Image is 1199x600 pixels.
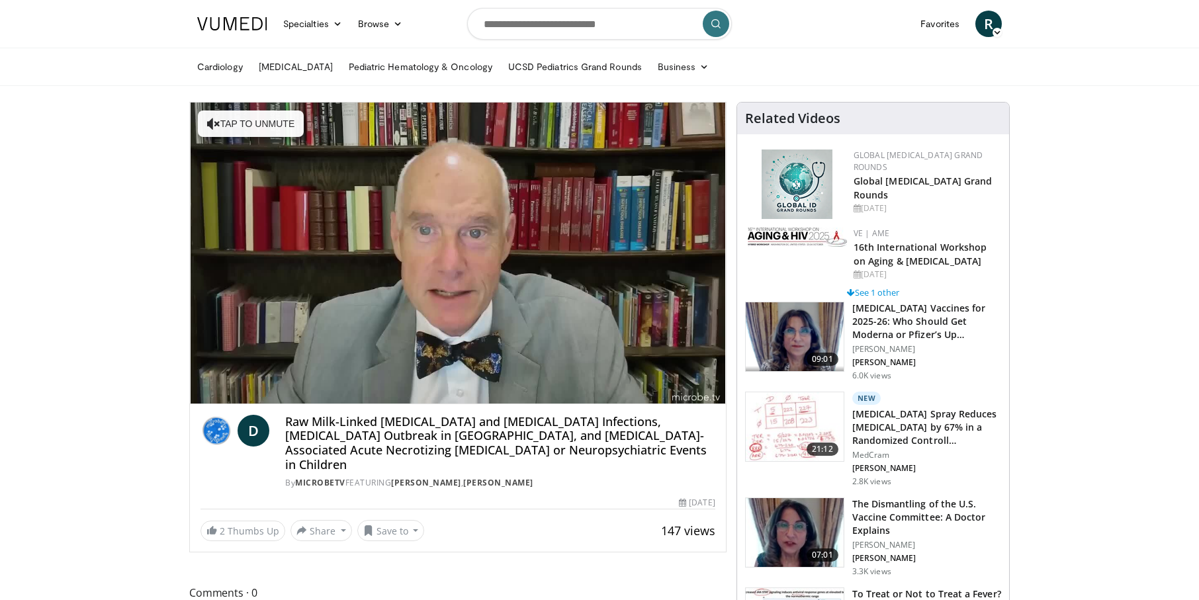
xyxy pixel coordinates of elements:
a: MicrobeTV [295,477,345,488]
input: Search topics, interventions [467,8,732,40]
div: [DATE] [854,269,999,280]
a: Browse [350,11,411,37]
a: See 1 other [847,286,899,298]
a: 09:01 [MEDICAL_DATA] Vaccines for 2025-26: Who Should Get Moderna or Pfizer’s Up… [PERSON_NAME] [... [745,302,1001,381]
p: 6.0K views [852,370,891,381]
img: e456a1d5-25c5-46f9-913a-7a343587d2a7.png.150x105_q85_autocrop_double_scale_upscale_version-0.2.png [762,150,832,219]
a: [MEDICAL_DATA] [251,54,341,80]
img: 4e370bb1-17f0-4657-a42f-9b995da70d2f.png.150x105_q85_crop-smart_upscale.png [746,302,844,371]
h3: [MEDICAL_DATA] Vaccines for 2025-26: Who Should Get Moderna or Pfizer’s Up… [852,302,1001,341]
img: VuMedi Logo [197,17,267,30]
p: [PERSON_NAME] [852,463,1001,474]
a: 16th International Workshop on Aging & [MEDICAL_DATA] [854,241,987,267]
a: [PERSON_NAME] [391,477,461,488]
h3: [MEDICAL_DATA] Spray Reduces [MEDICAL_DATA] by 67% in a Randomized Controll… [852,407,1001,447]
h4: Raw Milk-Linked [MEDICAL_DATA] and [MEDICAL_DATA] Infections, [MEDICAL_DATA] Outbreak in [GEOGRAP... [285,415,715,472]
a: 07:01 The Dismantling of the U.S. Vaccine Committee: A Doctor Explains [PERSON_NAME] [PERSON_NAME... [745,497,1001,577]
h3: The Dismantling of the U.S. Vaccine Committee: A Doctor Explains [852,497,1001,537]
video-js: Video Player [190,103,726,404]
img: MicrobeTV [200,415,232,447]
div: [DATE] [679,497,715,509]
span: 147 views [661,523,715,538]
a: Global [MEDICAL_DATA] Grand Rounds [854,175,993,201]
button: Tap to unmute [198,110,304,137]
p: [PERSON_NAME] [852,540,1001,550]
img: 500bc2c6-15b5-4613-8fa2-08603c32877b.150x105_q85_crop-smart_upscale.jpg [746,392,844,461]
a: Business [650,54,717,80]
button: Save to [357,520,425,541]
a: [PERSON_NAME] [463,477,533,488]
a: Favorites [912,11,967,37]
a: Cardiology [189,54,251,80]
div: By FEATURING , [285,477,715,489]
p: [PERSON_NAME] [852,357,1001,368]
a: 2 Thumbs Up [200,521,285,541]
p: 3.3K views [852,566,891,577]
a: D [238,415,269,447]
p: New [852,392,881,405]
span: 07:01 [807,548,838,562]
p: 2.8K views [852,476,891,487]
div: [DATE] [854,202,999,214]
span: 21:12 [807,443,838,456]
span: 2 [220,525,225,537]
a: Pediatric Hematology & Oncology [341,54,500,80]
a: Global [MEDICAL_DATA] Grand Rounds [854,150,983,173]
img: bc2467d1-3f88-49dc-9c22-fa3546bada9e.png.150x105_q85_autocrop_double_scale_upscale_version-0.2.jpg [748,228,847,247]
a: UCSD Pediatrics Grand Rounds [500,54,650,80]
a: R [975,11,1002,37]
p: [PERSON_NAME] [852,344,1001,355]
img: bf90d3d8-5314-48e2-9a88-53bc2fed6b7a.150x105_q85_crop-smart_upscale.jpg [746,498,844,567]
span: 09:01 [807,353,838,366]
h4: Related Videos [745,110,840,126]
button: Share [290,520,352,541]
a: Specialties [275,11,350,37]
p: MedCram [852,450,1001,460]
a: 21:12 New [MEDICAL_DATA] Spray Reduces [MEDICAL_DATA] by 67% in a Randomized Controll… MedCram [P... [745,392,1001,487]
p: [PERSON_NAME] [852,553,1001,564]
a: VE | AME [854,228,889,239]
